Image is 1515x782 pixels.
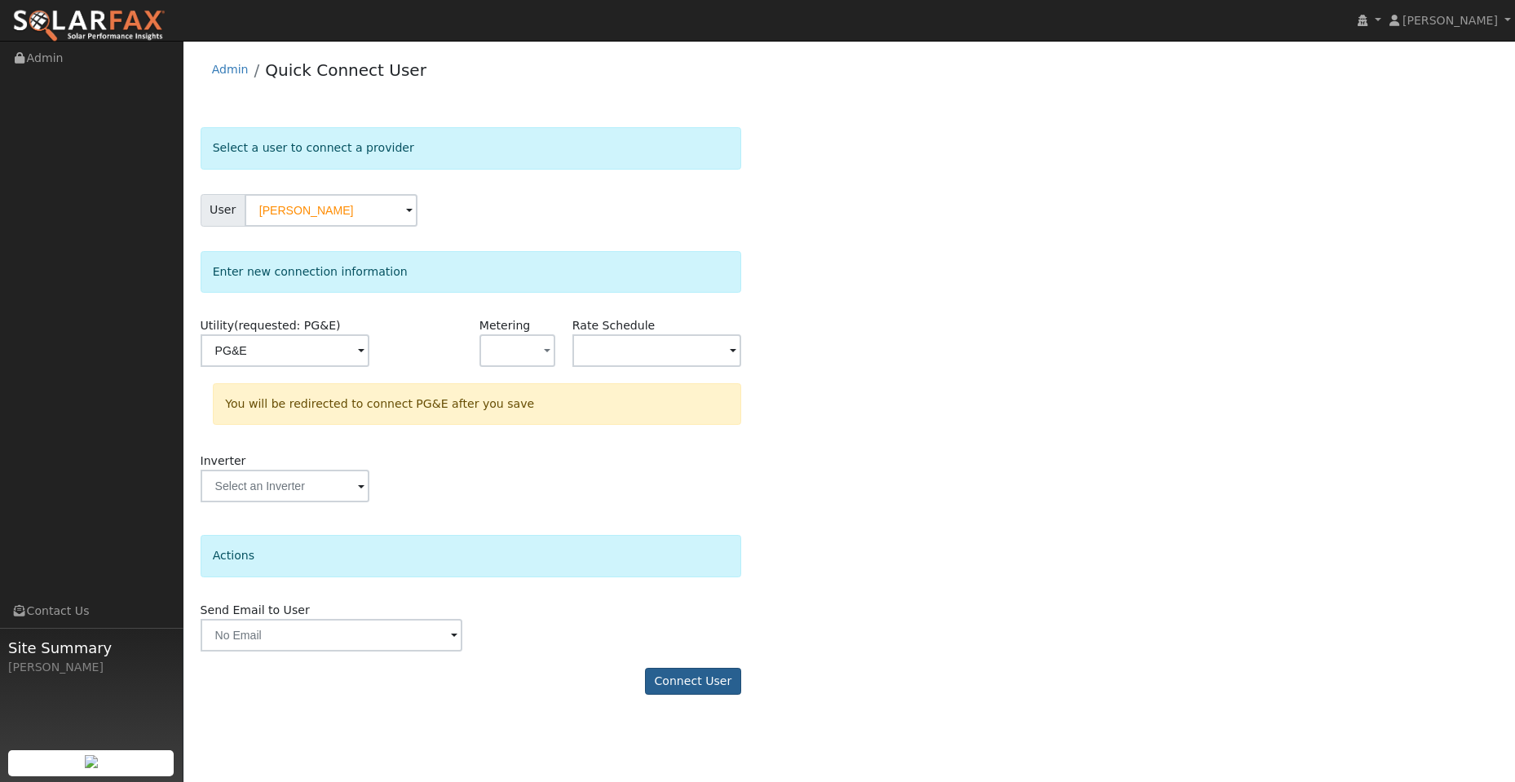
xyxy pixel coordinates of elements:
[201,334,369,367] input: Select a Utility
[479,317,531,334] label: Metering
[201,453,246,470] label: Inverter
[572,317,655,334] label: Rate Schedule
[8,659,174,676] div: [PERSON_NAME]
[201,127,741,169] div: Select a user to connect a provider
[1402,14,1498,27] span: [PERSON_NAME]
[201,535,741,577] div: Actions
[213,383,741,425] div: You will be redirected to connect PG&E after you save
[201,317,341,334] label: Utility
[201,194,245,227] span: User
[12,9,166,43] img: SolarFax
[265,60,426,80] a: Quick Connect User
[85,755,98,768] img: retrieve
[201,619,462,652] input: No Email
[245,194,417,227] input: Select a User
[8,637,174,659] span: Site Summary
[234,319,341,332] span: (requested: PG&E)
[645,668,741,696] button: Connect User
[201,470,369,502] input: Select an Inverter
[201,602,310,619] label: Send Email to User
[212,63,249,76] a: Admin
[201,251,741,293] div: Enter new connection information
